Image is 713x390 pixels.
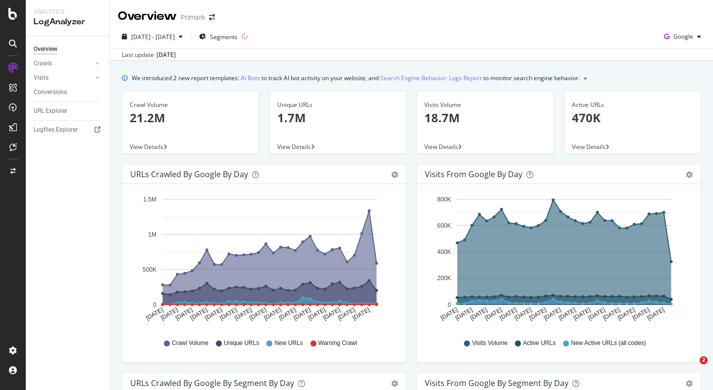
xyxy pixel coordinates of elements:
div: gear [391,380,398,387]
text: [DATE] [263,306,283,322]
span: [DATE] - [DATE] [131,33,175,41]
text: [DATE] [337,306,356,322]
span: Active URLs [523,339,556,347]
div: gear [686,171,693,178]
div: Visits [34,73,49,83]
a: Logfiles Explorer [34,125,102,135]
span: View Details [572,143,606,151]
text: [DATE] [469,306,489,322]
span: View Details [424,143,458,151]
text: [DATE] [528,306,548,322]
div: Visits Volume [424,100,546,109]
span: 2 [700,356,708,364]
text: 1.5M [143,196,156,203]
span: Visits Volume [472,339,508,347]
a: Visits [34,73,93,83]
div: URL Explorer [34,106,67,116]
div: gear [391,171,398,178]
p: 18.7M [424,109,546,126]
span: Warning Crawl [318,339,357,347]
text: [DATE] [189,306,209,322]
div: URLs Crawled by Google By Segment By Day [130,378,294,388]
span: Segments [210,33,238,41]
text: [DATE] [646,306,665,322]
text: 1M [148,231,156,238]
text: [DATE] [307,306,327,322]
div: [DATE] [156,50,176,59]
div: Primark [181,12,205,22]
div: Crawls [34,58,52,69]
text: [DATE] [174,306,194,322]
button: close banner [581,71,589,85]
text: [DATE] [248,306,268,322]
text: [DATE] [218,306,238,322]
text: [DATE] [322,306,342,322]
div: URLs Crawled by Google by day [130,169,248,179]
div: We introduced 2 new report templates: to track AI bot activity on your website, and to monitor se... [132,73,580,83]
text: [DATE] [439,306,459,322]
a: Crawls [34,58,93,69]
div: arrow-right-arrow-left [209,14,215,21]
div: Last update [122,50,176,59]
svg: A chart. [425,192,693,330]
div: Active URLs [572,100,694,109]
text: [DATE] [233,306,253,322]
span: Google [673,32,693,41]
a: AI Bots [241,73,260,83]
p: 21.2M [130,109,252,126]
div: Overview [118,8,177,25]
button: [DATE] - [DATE] [118,29,187,45]
text: [DATE] [587,306,607,322]
span: Unique URLs [224,339,259,347]
text: [DATE] [292,306,312,322]
text: [DATE] [351,306,371,322]
a: Conversions [34,87,102,97]
text: [DATE] [558,306,577,322]
text: [DATE] [145,306,164,322]
text: [DATE] [572,306,592,322]
text: [DATE] [454,306,474,322]
a: Search Engine Behavior: Logs Report [380,73,482,83]
div: Unique URLs [277,100,399,109]
text: [DATE] [602,306,621,322]
text: [DATE] [484,306,504,322]
div: gear [686,380,693,387]
text: [DATE] [616,306,636,322]
svg: A chart. [130,192,398,330]
p: 470K [572,109,694,126]
text: 600K [437,222,451,229]
text: [DATE] [513,306,533,322]
div: Visits from Google By Segment By Day [425,378,568,388]
text: [DATE] [278,306,298,322]
span: New Active URLs (all codes) [571,339,646,347]
div: Analytics [34,8,102,16]
text: [DATE] [499,306,518,322]
div: Conversions [34,87,67,97]
text: 0 [153,301,156,308]
span: Crawl Volume [172,339,208,347]
text: [DATE] [543,306,562,322]
text: 400K [437,248,451,255]
p: 1.7M [277,109,399,126]
span: View Details [277,143,311,151]
div: Overview [34,44,57,54]
text: [DATE] [631,306,651,322]
text: 800K [437,196,451,203]
iframe: Intercom live chat [679,356,703,380]
text: 200K [437,275,451,282]
text: [DATE] [204,306,224,322]
text: [DATE] [159,306,179,322]
text: 0 [448,301,451,308]
div: Visits from Google by day [425,169,522,179]
span: View Details [130,143,163,151]
div: Crawl Volume [130,100,252,109]
button: Segments [195,29,242,45]
a: Overview [34,44,102,54]
div: LogAnalyzer [34,16,102,28]
div: info banner [122,73,701,83]
button: Google [660,29,705,45]
a: URL Explorer [34,106,102,116]
div: Logfiles Explorer [34,125,78,135]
